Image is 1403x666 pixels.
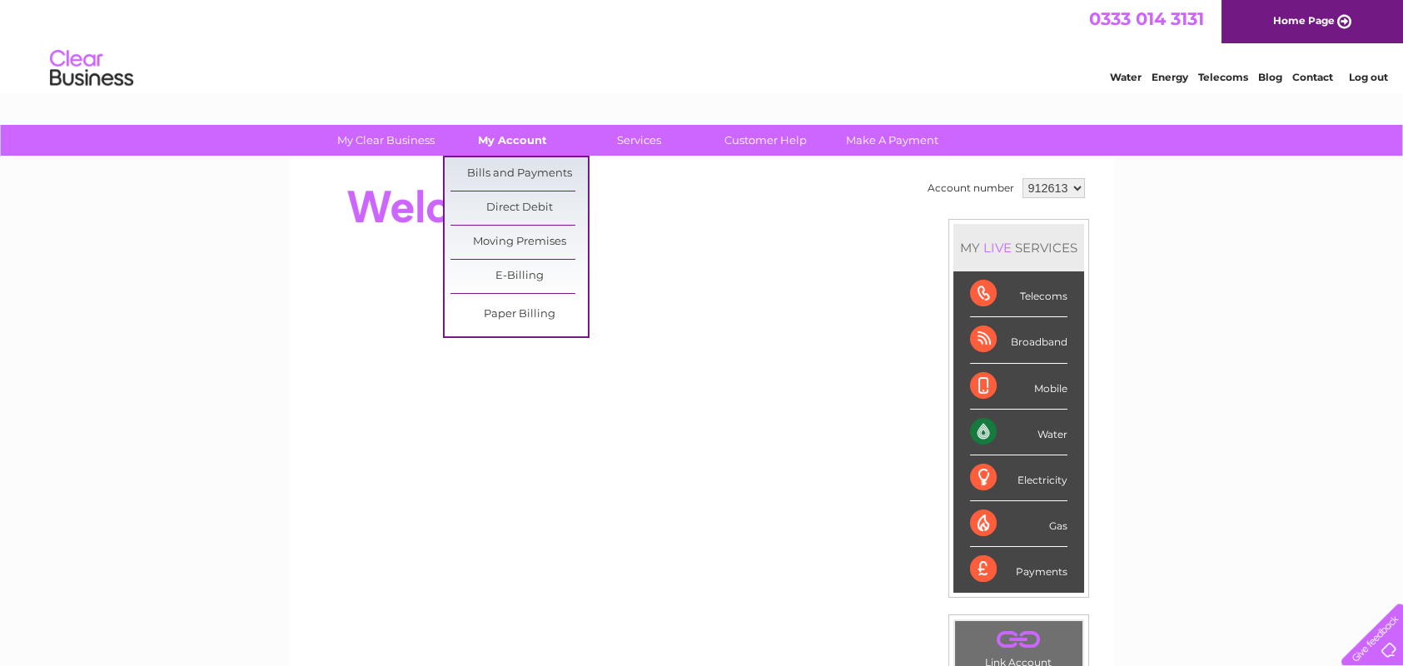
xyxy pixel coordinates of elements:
[1292,71,1333,83] a: Contact
[697,125,834,156] a: Customer Help
[1348,71,1387,83] a: Log out
[450,157,588,191] a: Bills and Payments
[970,547,1067,592] div: Payments
[970,410,1067,455] div: Water
[970,455,1067,501] div: Electricity
[450,298,588,331] a: Paper Billing
[1089,8,1204,29] a: 0333 014 3131
[959,625,1078,654] a: .
[923,174,1018,202] td: Account number
[1152,71,1188,83] a: Energy
[450,260,588,293] a: E-Billing
[970,501,1067,547] div: Gas
[450,226,588,259] a: Moving Premises
[1110,71,1142,83] a: Water
[953,224,1084,271] div: MY SERVICES
[450,191,588,225] a: Direct Debit
[970,271,1067,317] div: Telecoms
[823,125,961,156] a: Make A Payment
[1198,71,1248,83] a: Telecoms
[980,240,1015,256] div: LIVE
[570,125,708,156] a: Services
[970,364,1067,410] div: Mobile
[970,317,1067,363] div: Broadband
[309,9,1096,81] div: Clear Business is a trading name of Verastar Limited (registered in [GEOGRAPHIC_DATA] No. 3667643...
[1258,71,1282,83] a: Blog
[49,43,134,94] img: logo.png
[444,125,581,156] a: My Account
[317,125,455,156] a: My Clear Business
